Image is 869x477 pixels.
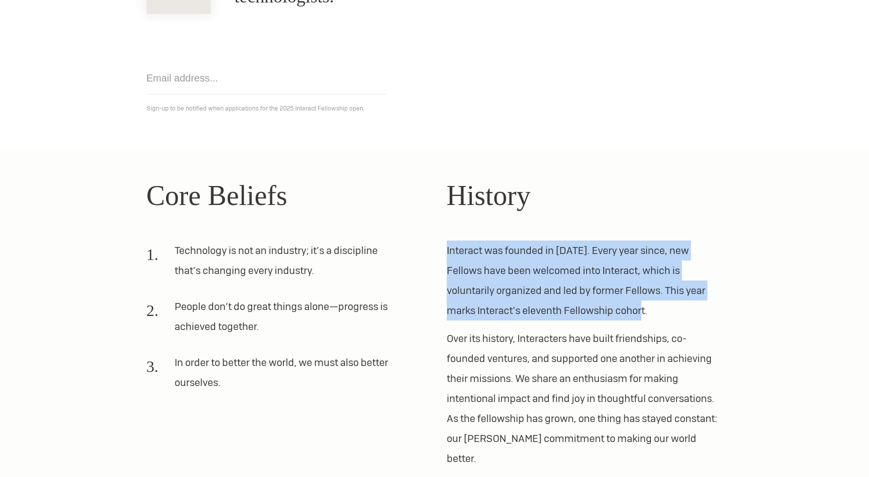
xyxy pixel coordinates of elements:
[147,352,399,400] li: In order to better the world, we must also better ourselves.
[147,296,399,344] li: People don’t do great things alone—progress is achieved together.
[147,62,387,94] input: Email address...
[447,328,723,468] p: Over its history, Interacters have built friendships, co-founded ventures, and supported one anot...
[147,102,723,114] p: Sign-up to be notified when applications for the 2025 Interact Fellowship open.
[147,174,423,216] h2: Core Beliefs
[447,174,723,216] h2: History
[147,240,399,288] li: Technology is not an industry; it’s a discipline that’s changing every industry.
[447,240,723,320] p: Interact was founded in [DATE]. Every year since, new Fellows have been welcomed into Interact, w...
